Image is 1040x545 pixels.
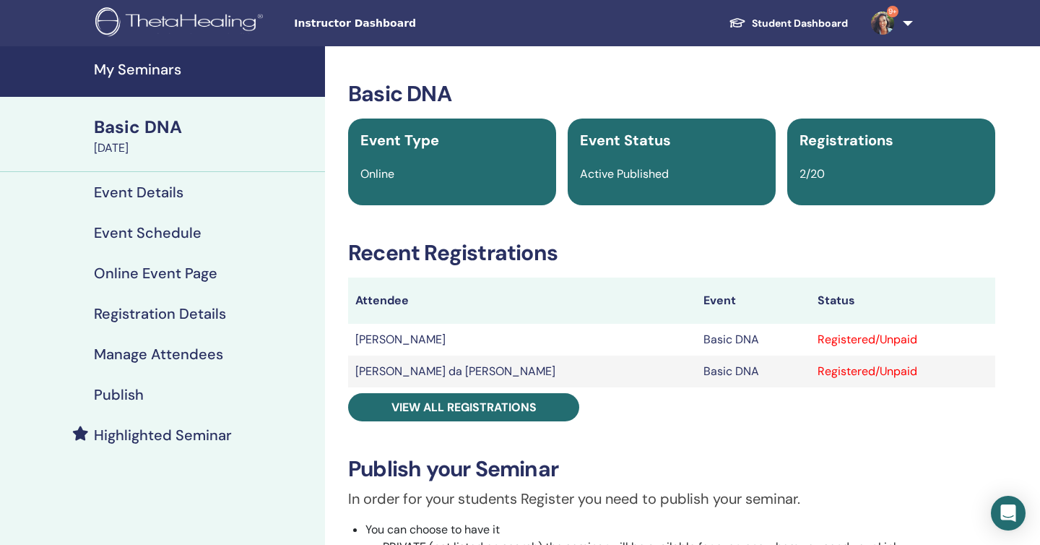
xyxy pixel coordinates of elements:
[348,456,995,482] h3: Publish your Seminar
[818,331,988,348] div: Registered/Unpaid
[991,496,1026,531] div: Open Intercom Messenger
[696,356,810,387] td: Basic DNA
[580,166,669,181] span: Active Published
[810,278,995,324] th: Status
[348,81,995,107] h3: Basic DNA
[799,131,893,150] span: Registrations
[94,115,316,140] div: Basic DNA
[94,426,232,444] h4: Highlighted Seminar
[94,305,226,322] h4: Registration Details
[348,240,995,266] h3: Recent Registrations
[717,10,859,37] a: Student Dashboard
[95,7,268,40] img: logo.png
[94,61,316,78] h4: My Seminars
[696,324,810,356] td: Basic DNA
[348,278,696,324] th: Attendee
[348,488,995,510] p: In order for your students Register you need to publish your seminar.
[799,166,825,181] span: 2/20
[871,12,894,35] img: default.jpg
[94,184,183,201] h4: Event Details
[696,278,810,324] th: Event
[887,6,898,17] span: 9+
[94,140,316,157] div: [DATE]
[360,166,394,181] span: Online
[94,265,217,282] h4: Online Event Page
[348,324,696,356] td: [PERSON_NAME]
[360,131,439,150] span: Event Type
[580,131,671,150] span: Event Status
[348,393,579,421] a: View all registrations
[294,16,511,31] span: Instructor Dashboard
[94,386,144,403] h4: Publish
[94,224,201,241] h4: Event Schedule
[348,356,696,387] td: [PERSON_NAME] da [PERSON_NAME]
[729,17,746,29] img: graduation-cap-white.svg
[85,115,325,157] a: Basic DNA[DATE]
[818,363,988,380] div: Registered/Unpaid
[391,400,537,415] span: View all registrations
[94,346,223,363] h4: Manage Attendees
